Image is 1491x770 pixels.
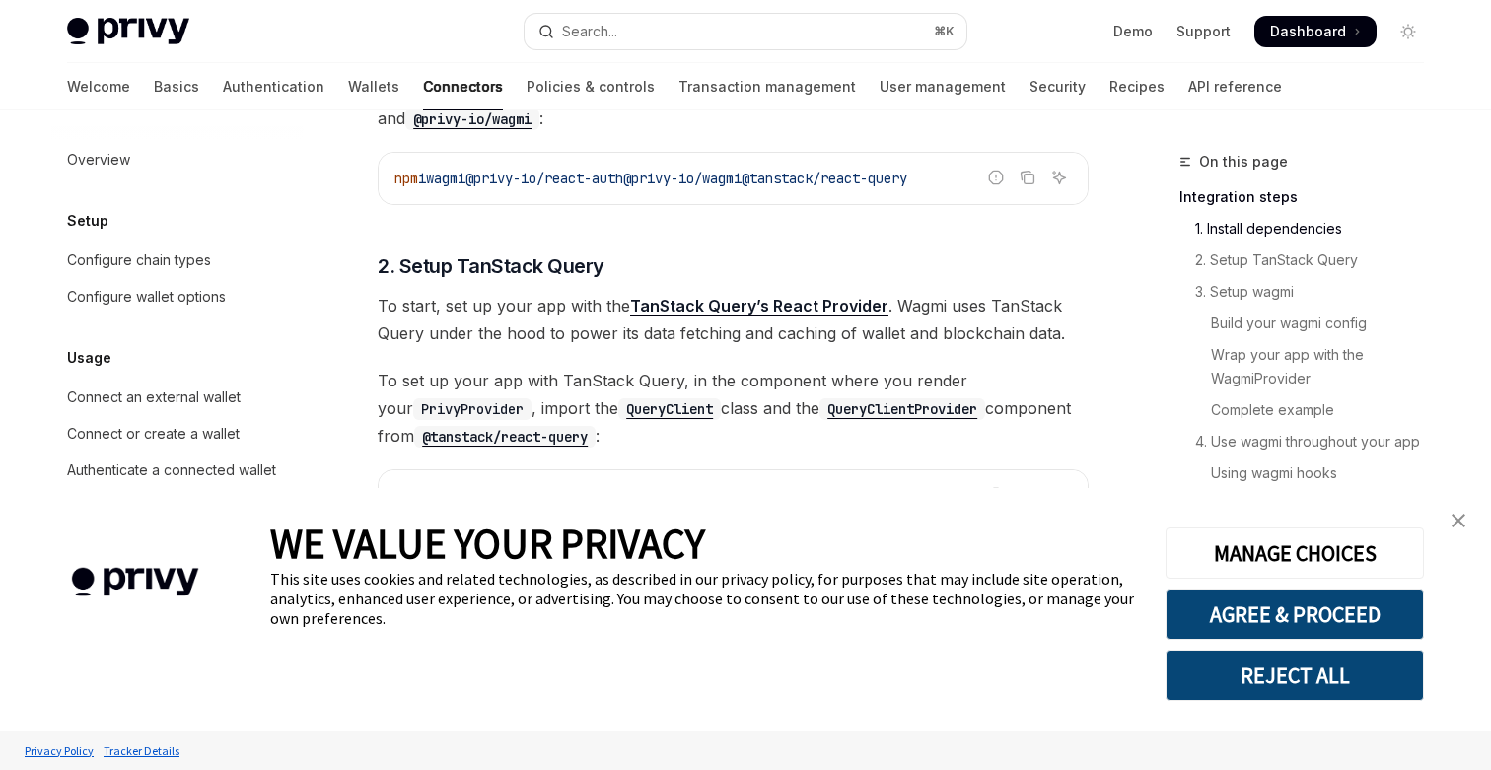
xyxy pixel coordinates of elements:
a: Transaction management [678,63,856,110]
button: Report incorrect code [983,165,1009,190]
a: Connectors [423,63,503,110]
a: close banner [1439,501,1478,540]
span: , [536,487,544,505]
button: MANAGE CHOICES [1166,527,1424,579]
span: from [702,487,734,505]
span: @privy-io/wagmi [623,170,742,187]
a: Authentication [223,63,324,110]
img: company logo [30,539,241,625]
span: QueryClientProvider [544,487,694,505]
a: 4. Use wagmi throughout your app [1179,426,1440,457]
span: 2. Setup TanStack Query [378,252,604,280]
img: close banner [1452,514,1465,527]
a: Dashboard [1254,16,1377,47]
span: ; [915,487,923,505]
a: 1. Install dependencies [1179,213,1440,245]
h5: Setup [67,209,108,233]
a: QueryClient [618,398,721,418]
div: Connect or create a wallet [67,422,240,446]
div: Search... [562,20,617,43]
span: { [442,487,450,505]
span: @privy-io/react-auth [465,170,623,187]
a: Privacy Policy [20,734,99,768]
button: Copy the contents from the code block [1015,165,1040,190]
button: Report incorrect code [983,482,1009,508]
code: PrivyProvider [413,398,532,420]
a: Security [1029,63,1086,110]
span: npm [394,170,418,187]
a: Demo [1113,22,1153,41]
span: On this page [1199,150,1288,174]
a: Build your wagmi config [1179,308,1440,339]
button: Ask AI [1046,482,1072,508]
a: Policies & controls [527,63,655,110]
a: Support [1176,22,1231,41]
span: QueryClient [450,487,536,505]
div: Connect an external wallet [67,385,241,409]
a: Using wagmi hooks [1179,457,1440,489]
a: Connect or create a wallet [51,416,304,452]
code: QueryClient [618,398,721,420]
a: API reference [1188,63,1282,110]
button: REJECT ALL [1166,650,1424,701]
span: } [694,487,702,505]
span: To start, set up your app with the . Wagmi uses TanStack Query under the hood to power its data f... [378,292,1089,347]
a: Configure wallet options [51,279,304,315]
a: Connect an external wallet [51,380,304,415]
a: Basics [154,63,199,110]
a: Wallets [348,63,399,110]
button: AGREE & PROCEED [1166,589,1424,640]
a: User management [880,63,1006,110]
a: Tracker Details [99,734,184,768]
code: QueryClientProvider [819,398,985,420]
div: Overview [67,148,130,172]
div: Configure chain types [67,248,211,272]
code: @tanstack/react-query [414,426,596,448]
span: import [394,487,442,505]
div: Configure wallet options [67,285,226,309]
a: Configure chain types [51,243,304,278]
a: QueryClientProvider [819,398,985,418]
a: Integration steps [1179,181,1440,213]
a: Recipes [1109,63,1165,110]
span: Dashboard [1270,22,1346,41]
span: wagmi [426,170,465,187]
button: Open search [525,14,966,49]
code: @privy-io/wagmi [405,108,539,130]
a: Authenticate a connected wallet [51,453,304,488]
span: To set up your app with TanStack Query, in the component where you render your , import the class... [378,367,1089,450]
a: Welcome [67,63,130,110]
button: Toggle dark mode [1392,16,1424,47]
button: Copy the contents from the code block [1015,482,1040,508]
span: ⌘ K [934,24,955,39]
a: Complete example [1179,394,1440,426]
img: light logo [67,18,189,45]
span: '@tanstack/react-query' [734,487,915,505]
span: @tanstack/react-query [742,170,907,187]
span: i [418,170,426,187]
a: 3. Setup wagmi [1179,276,1440,308]
a: TanStack Query’s React Provider [630,296,888,316]
div: Authenticate a connected wallet [67,458,276,482]
a: Overview [51,142,304,177]
h5: Usage [67,346,111,370]
a: @privy-io/wagmi [405,108,539,128]
div: This site uses cookies and related technologies, as described in our privacy policy, for purposes... [270,569,1136,628]
span: WE VALUE YOUR PRIVACY [270,518,705,569]
button: Ask AI [1046,165,1072,190]
a: @tanstack/react-query [414,426,596,446]
a: Wrap your app with the WagmiProvider [1179,339,1440,394]
a: 2. Setup TanStack Query [1179,245,1440,276]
